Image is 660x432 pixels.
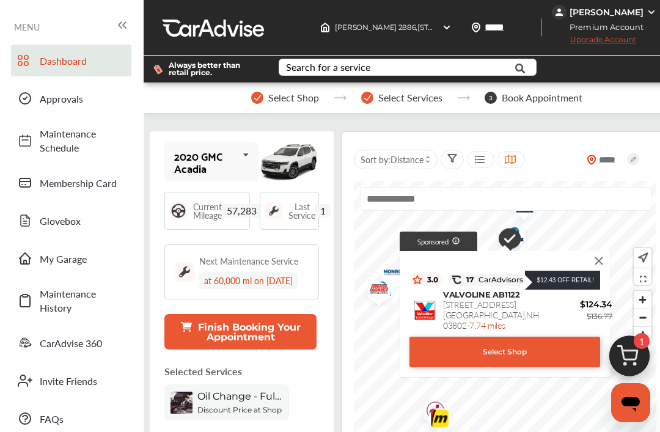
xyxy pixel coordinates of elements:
img: stepper-checkmark.b5569197.svg [251,92,263,104]
img: dollor_label_vector.a70140d1.svg [153,64,163,75]
a: Membership Card [11,167,131,199]
span: Select Services [378,92,442,103]
span: CarAdvise 360 [40,336,125,350]
img: star_icon.59ea9307.svg [413,275,422,285]
span: 3.0 [422,275,438,285]
p: Selected Services [164,364,242,378]
span: My Garage [40,252,125,266]
img: maintenance_logo [265,202,282,219]
span: VALVOLINE AB1122 [443,290,520,299]
img: stepper-arrow.e24c07c6.svg [334,95,346,100]
img: jVpblrzwTbfkPYzPPzSLxeg0AAAAASUVORK5CYII= [552,5,566,20]
img: logo-grease-monkey.png [359,276,391,306]
span: Glovebox [40,214,125,228]
img: oil-change-thumb.jpg [170,392,193,414]
a: Maintenance Schedule [11,120,131,161]
span: Membership Card [40,176,125,190]
span: 3 [485,92,497,104]
img: mobile_13930_st0640_046.jpg [258,139,319,184]
a: Glovebox [11,205,131,236]
span: Current Mileage [193,202,222,219]
img: logo-valvoline.png [413,298,437,323]
button: Reset bearing to north [634,326,651,344]
span: Maintenance Schedule [40,126,125,155]
div: Next Maintenance Service [199,255,298,267]
img: header-divider.bc55588e.svg [541,18,542,37]
span: Last Service [288,202,315,219]
div: at 60,000 mi on [DATE] [199,272,298,289]
span: Distance [391,153,424,166]
div: Map marker [359,276,389,306]
img: header-home-logo.8d720a4f.svg [320,23,330,32]
span: Book Appointment [502,92,582,103]
span: 7.74 miles [469,319,505,331]
img: recenter.ce011a49.svg [636,251,648,265]
span: Invite Friends [40,374,125,388]
span: [STREET_ADDRESS] [443,298,516,310]
a: Maintenance History [11,280,131,321]
img: stepper-arrow.e24c07c6.svg [457,95,470,100]
a: Invite Friends [11,365,131,397]
button: Zoom in [634,291,651,309]
span: $124.34 [539,298,612,310]
img: maintenance_logo [175,262,194,282]
div: 2020 GMC Acadia [174,150,238,174]
div: Map marker [362,273,392,308]
span: 57,283 [222,204,262,218]
span: Always better than retail price. [169,62,259,76]
div: $12.43 Off Retail! [531,274,594,287]
div: Map marker [372,261,403,287]
img: header-down-arrow.9dd2ce7d.svg [442,23,452,32]
div: Map marker [483,216,526,263]
span: 1 [634,333,650,349]
b: Discount Price at Shop [197,405,282,414]
span: $136.77 [587,310,612,323]
div: Search for a service [286,62,370,72]
img: check-icon.521c8815.svg [490,222,521,259]
div: Select Shop [409,337,600,367]
span: Dashboard [40,54,125,68]
span: Premium Account [553,21,653,34]
img: logo-mavis.png [414,397,446,422]
button: Finish Booking Your Appointment [164,314,317,350]
span: Maintenance History [40,287,125,315]
img: logo-mopar.png [362,273,394,308]
div: Sponsored [400,232,477,251]
div: [PERSON_NAME] [570,7,643,18]
img: logo-jiffylube.png [415,394,447,432]
div: Map marker [415,394,446,432]
div: Map marker [414,397,444,422]
span: FAQs [40,412,125,426]
span: Approvals [40,92,125,106]
img: steering_logo [170,202,187,219]
span: [GEOGRAPHIC_DATA] , NH 03802 - [443,309,539,331]
span: Sort by : [361,153,424,166]
span: CarAdvisors [474,276,523,284]
span: MENU [14,22,40,32]
img: caradvise_icon.5c74104a.svg [452,275,461,285]
span: 17 [461,275,523,285]
img: logo-monro.png [372,261,405,287]
img: close-icon.bf49430b.svg [592,254,606,268]
span: Upgrade Account [552,35,636,50]
span: Select Shop [268,92,319,103]
iframe: Button to launch messaging window [611,383,650,422]
span: Oil Change - Full-synthetic [197,390,283,402]
img: location_vector.a44bc228.svg [471,23,481,32]
span: 1 [315,204,331,218]
a: Approvals [11,82,131,114]
img: WGsFRI8htEPBVLJbROoPRyZpYNWhNONpIPPETTm6eUC0GeLEiAAAAAElFTkSuQmCC [647,7,656,17]
a: CarAdvise 360 [11,327,131,359]
button: Zoom out [634,309,651,326]
img: location_vector_orange.38f05af8.svg [587,155,596,165]
a: My Garage [11,243,131,274]
a: Dashboard [11,45,131,76]
span: [PERSON_NAME] 2886 , [STREET_ADDRESS] [GEOGRAPHIC_DATA] , NH 03801 [335,23,605,32]
img: cart_icon.3d0951e8.svg [600,330,659,389]
img: stepper-checkmark.b5569197.svg [361,92,373,104]
span: Reset bearing to north [634,327,651,344]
